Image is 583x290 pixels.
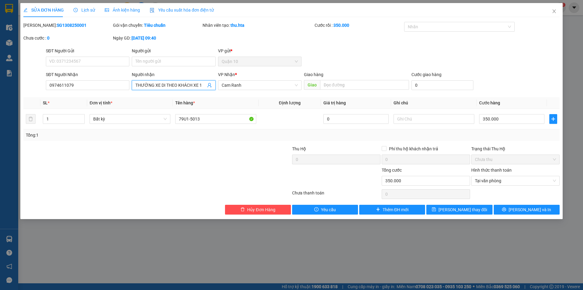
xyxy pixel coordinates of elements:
span: Tổng cước [382,168,402,173]
span: Thêm ĐH mới [383,206,408,213]
span: Ảnh kiện hàng [105,8,140,12]
div: Chưa thanh toán [291,190,381,200]
span: user-add [207,83,212,88]
button: deleteHủy Đơn Hàng [225,205,291,215]
span: save [432,207,436,212]
span: close [552,9,557,14]
span: Cước hàng [479,100,500,105]
span: Chưa thu [475,155,556,164]
b: 0 [47,36,49,40]
span: plus [376,207,380,212]
div: SĐT Người Nhận [46,71,129,78]
span: Tại văn phòng [475,176,556,185]
span: Đơn vị tính [90,100,112,105]
span: plus [550,117,557,121]
div: Nhân viên tạo: [203,22,313,29]
span: Yêu cầu [321,206,336,213]
button: delete [26,114,36,124]
label: Hình thức thanh toán [471,168,512,173]
span: Hủy Đơn Hàng [247,206,275,213]
input: Dọc đường [320,80,409,90]
input: Cước giao hàng [411,80,473,90]
span: [PERSON_NAME] và In [509,206,551,213]
span: edit [23,8,28,12]
span: Bất kỳ [93,114,167,124]
div: Tổng: 1 [26,132,225,138]
span: [PERSON_NAME] thay đổi [438,206,487,213]
div: SĐT Người Gửi [46,47,129,54]
div: Chưa cước : [23,35,112,41]
b: SG1308250001 [57,23,87,28]
button: exclamation-circleYêu cầu [292,205,358,215]
div: Người gửi [132,47,215,54]
div: Gói vận chuyển: [113,22,201,29]
b: thu.hta [230,23,244,28]
div: Ngày GD: [113,35,201,41]
div: [PERSON_NAME]: [23,22,112,29]
div: VP gửi [218,47,302,54]
th: Ghi chú [391,97,477,109]
span: clock-circle [73,8,78,12]
input: Ghi Chú [394,114,474,124]
span: VP Nhận [218,72,235,77]
span: Định lượng [279,100,301,105]
input: VD: Bàn, Ghế [175,114,256,124]
span: picture [105,8,109,12]
span: Phí thu hộ khách nhận trả [387,145,441,152]
span: Thu Hộ [292,146,306,151]
button: printer[PERSON_NAME] và In [494,205,560,215]
button: plus [549,114,557,124]
span: SL [43,100,48,105]
b: Tiêu chuẩn [144,23,165,28]
b: 350.000 [333,23,349,28]
span: Yêu cầu xuất hóa đơn điện tử [150,8,214,12]
span: Tên hàng [175,100,195,105]
label: Cước giao hàng [411,72,442,77]
div: Cước rồi : [315,22,403,29]
button: save[PERSON_NAME] thay đổi [426,205,492,215]
span: Quận 10 [222,57,298,66]
span: Cam Ranh [222,81,298,90]
div: Người nhận [132,71,215,78]
span: Giao hàng [304,72,323,77]
span: SỬA ĐƠN HÀNG [23,8,64,12]
span: Giá trị hàng [323,100,346,105]
button: Close [546,3,563,20]
span: Giao [304,80,320,90]
button: plusThêm ĐH mới [359,205,425,215]
b: [DATE] 09:40 [131,36,156,40]
span: Lịch sử [73,8,95,12]
img: icon [150,8,155,13]
span: delete [240,207,245,212]
div: Trạng thái Thu Hộ [471,145,560,152]
span: exclamation-circle [314,207,319,212]
span: printer [502,207,506,212]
